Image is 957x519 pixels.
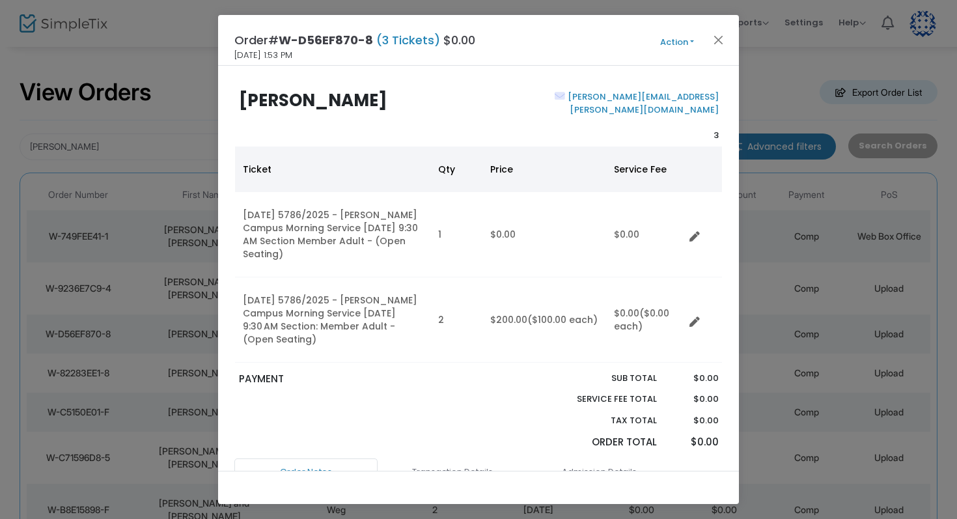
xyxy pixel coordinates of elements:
td: [DATE] 5786/2025 - [PERSON_NAME] Campus Morning Service [DATE] 9:30 AM Section Member Adult - (Op... [235,192,430,277]
th: Price [482,147,606,192]
p: $0.00 [669,435,718,450]
button: Close [710,31,727,48]
span: 3 [714,129,719,141]
h4: Order# $0.00 [234,31,475,49]
td: [DATE] 5786/2025 - [PERSON_NAME] Campus Morning Service [DATE] 9:30 AM Section: Member Adult - (O... [235,277,430,363]
p: $0.00 [669,372,718,385]
b: [PERSON_NAME] [239,89,387,112]
th: Qty [430,147,482,192]
a: Admission Details [527,458,671,486]
td: $200.00 [482,277,606,363]
p: Tax Total [546,414,657,427]
th: Service Fee [606,147,684,192]
p: $0.00 [669,414,718,427]
span: ($0.00 each) [614,307,669,333]
p: Order Total [546,435,657,450]
p: Service Fee Total [546,393,657,406]
p: $0.00 [669,393,718,406]
span: [DATE] 1:53 PM [234,49,292,62]
span: (3 Tickets) [373,32,443,48]
a: [PERSON_NAME][EMAIL_ADDRESS][PERSON_NAME][DOMAIN_NAME] [565,91,719,116]
td: $0.00 [606,192,684,277]
button: Action [638,35,716,49]
a: Transaction Details [381,458,524,486]
td: $0.00 [482,192,606,277]
span: W-D56EF870-8 [279,32,373,48]
td: $0.00 [606,277,684,363]
div: Data table [235,147,722,363]
p: PAYMENT [239,372,473,387]
td: 2 [430,277,482,363]
td: 1 [430,192,482,277]
p: Sub total [546,372,657,385]
a: Order Notes [234,458,378,486]
th: Ticket [235,147,430,192]
span: ($100.00 each) [527,313,598,326]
